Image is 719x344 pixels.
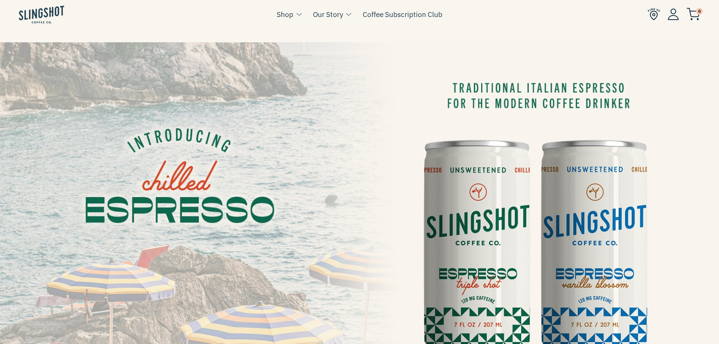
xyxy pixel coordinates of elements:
[668,8,679,20] img: Account
[313,9,343,20] a: Our Story
[687,10,700,19] a: 0
[363,9,442,20] a: Coffee Subscription Club
[648,8,660,20] img: Find Us
[277,9,293,20] a: Shop
[696,8,703,15] span: 0
[687,8,700,20] img: cart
